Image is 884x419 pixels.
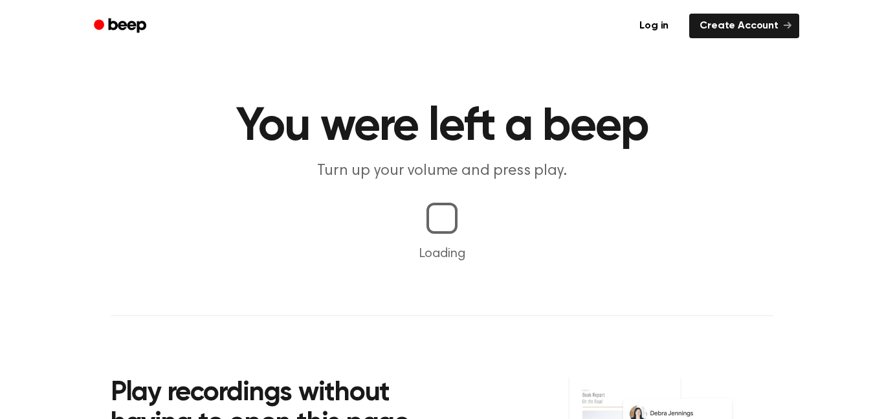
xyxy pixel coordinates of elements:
a: Log in [626,11,681,41]
a: Beep [85,14,158,39]
a: Create Account [689,14,799,38]
p: Turn up your volume and press play. [193,161,691,182]
p: Loading [16,244,868,264]
h1: You were left a beep [111,104,773,150]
